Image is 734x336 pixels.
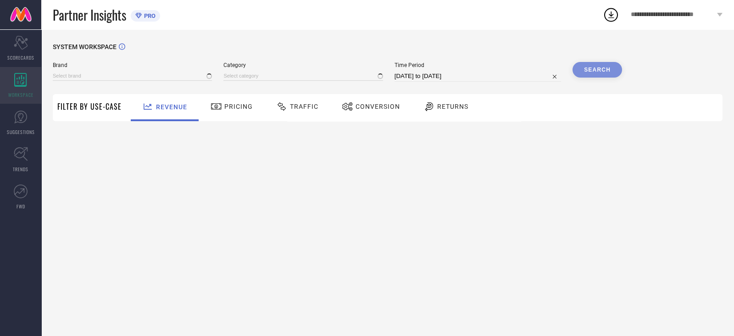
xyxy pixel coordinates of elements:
div: Keywords by Traffic [101,54,155,60]
span: Category [223,62,383,68]
span: Brand [53,62,212,68]
div: Domain: [DOMAIN_NAME] [24,24,101,31]
span: Partner Insights [53,6,126,24]
img: tab_keywords_by_traffic_grey.svg [91,53,99,61]
span: Pricing [224,103,253,110]
img: logo_orange.svg [15,15,22,22]
span: TRENDS [13,166,28,173]
div: Open download list [603,6,619,23]
input: Select time period [395,71,561,82]
input: Select brand [53,71,212,81]
span: Filter By Use-Case [57,101,122,112]
input: Select category [223,71,383,81]
div: Domain Overview [35,54,82,60]
span: SYSTEM WORKSPACE [53,43,117,50]
img: website_grey.svg [15,24,22,31]
span: PRO [142,12,156,19]
span: SUGGESTIONS [7,129,35,135]
div: v 4.0.25 [26,15,45,22]
span: FWD [17,203,25,210]
span: WORKSPACE [8,91,33,98]
span: Conversion [356,103,400,110]
span: Revenue [156,103,187,111]
span: SCORECARDS [7,54,34,61]
span: Returns [437,103,468,110]
span: Traffic [290,103,318,110]
span: Time Period [395,62,561,68]
img: tab_domain_overview_orange.svg [25,53,32,61]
